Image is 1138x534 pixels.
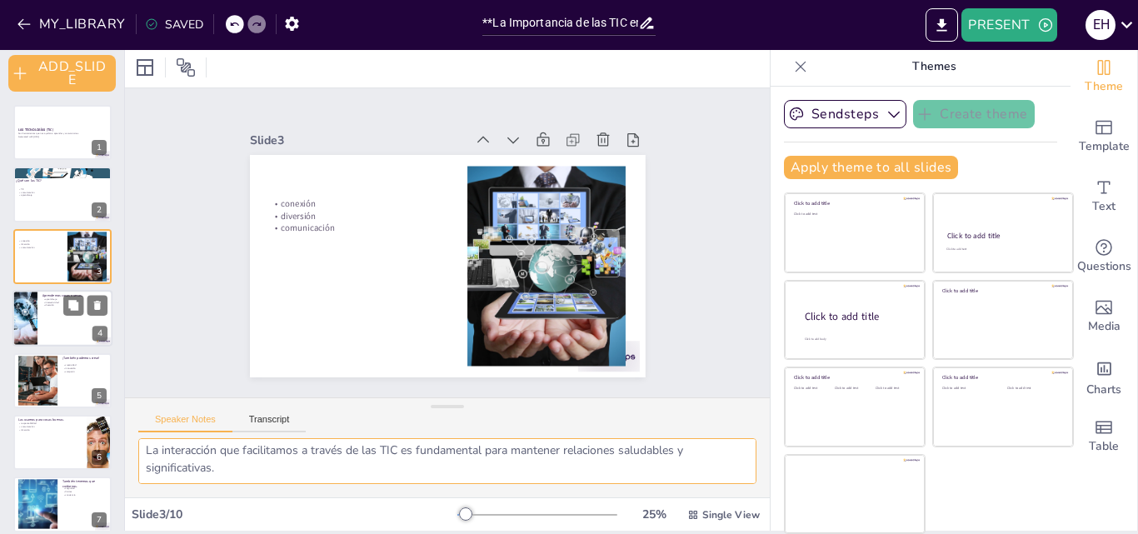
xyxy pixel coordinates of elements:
[63,296,83,316] button: Duplicate Slide
[145,17,203,32] div: SAVED
[946,247,1057,252] div: Click to add text
[942,287,1061,294] div: Click to add title
[138,414,232,432] button: Speaker Notes
[232,414,307,432] button: Transcript
[92,327,107,342] div: 4
[132,507,457,522] div: Slide 3 / 10
[794,374,913,381] div: Click to add title
[18,239,62,242] p: conexión
[16,178,104,183] p: ¿Qué son las TIC?
[947,231,1058,241] div: Click to add title
[272,203,450,234] p: comunicación
[62,491,107,494] p: límites
[784,156,958,179] button: Apply theme to all slides
[1071,107,1137,167] div: Add ready made slides
[62,367,107,370] p: innovación
[784,100,906,128] button: Sendsteps
[1071,167,1137,227] div: Add text boxes
[805,309,911,323] div: Click to add title
[13,105,112,160] div: 1
[13,229,112,284] div: 3
[702,508,760,522] span: Single View
[1071,287,1137,347] div: Add images, graphics, shapes or video
[18,193,107,197] p: aprendizaje
[794,212,913,217] div: Click to add text
[1092,197,1116,216] span: Text
[1086,10,1116,40] div: e h
[814,47,1054,87] p: Themes
[42,297,107,301] p: aprendizaje
[92,202,107,217] div: 2
[8,55,116,92] button: ADD_SLIDE
[274,179,452,210] p: conexión
[1007,387,1060,391] div: Click to add text
[805,337,910,341] div: Click to add body
[42,293,107,298] p: Aprendemos cosas nuevas.
[87,296,107,316] button: Delete Slide
[926,8,958,42] button: EXPORT_TO_POWERPOINT
[92,450,107,465] div: 6
[92,388,107,403] div: 5
[261,112,477,150] div: Slide 3
[876,387,913,391] div: Click to add text
[62,480,107,489] p: También tenemos que cuidarnos.
[942,374,1061,381] div: Click to add title
[62,487,107,491] p: seguridad
[18,132,107,136] p: Son herramientas que nos ayudan a aprender y comunicarnos.
[92,264,107,279] div: 3
[1088,317,1121,336] span: Media
[18,428,82,432] p: diversión
[18,417,82,422] p: Las usamos para cosas buenas.
[634,507,674,522] div: 25 %
[835,387,872,391] div: Click to add text
[18,191,107,194] p: comunicación
[13,477,112,532] div: 7
[18,242,62,246] p: diversión
[132,54,158,81] div: Layout
[12,11,132,37] button: MY_LIBRARY
[12,290,112,347] div: 4
[13,415,112,470] div: 6
[18,425,82,428] p: comunicación
[62,363,107,367] p: creatividad
[482,11,638,35] input: INSERT_TITLE
[1086,8,1116,42] button: e h
[913,100,1035,128] button: Create theme
[1071,227,1137,287] div: Get real-time input from your audience
[794,200,913,207] div: Click to add title
[1086,381,1121,399] span: Charts
[13,353,112,408] div: 5
[18,135,107,138] p: Generated with [URL]
[92,512,107,527] div: 7
[42,301,107,304] p: interactividad
[1071,347,1137,407] div: Add charts and graphs
[18,187,107,191] p: TIC
[942,387,995,391] div: Click to add text
[1077,257,1131,276] span: Questions
[1079,137,1130,156] span: Template
[92,140,107,155] div: 1
[62,356,107,361] p: ¡También podemos crear!
[18,127,53,132] strong: LAS TECNOLOGÍAS (TIC)
[272,192,451,222] p: diversión
[13,167,112,222] div: 2
[1089,437,1119,456] span: Table
[1071,47,1137,107] div: Change the overall theme
[1071,407,1137,467] div: Add a table
[794,387,831,391] div: Click to add text
[176,57,196,77] span: Position
[62,493,107,497] p: conciencia
[42,304,107,307] p: diversión
[1085,77,1123,96] span: Theme
[138,438,756,484] textarea: La conexión que logramos a través de las TIC crea una sensación de cercanía, incluso cuando estam...
[62,370,107,373] p: compartir
[18,422,82,426] p: responsabilidad
[18,246,62,249] p: comunicación
[961,8,1056,42] button: PRESENT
